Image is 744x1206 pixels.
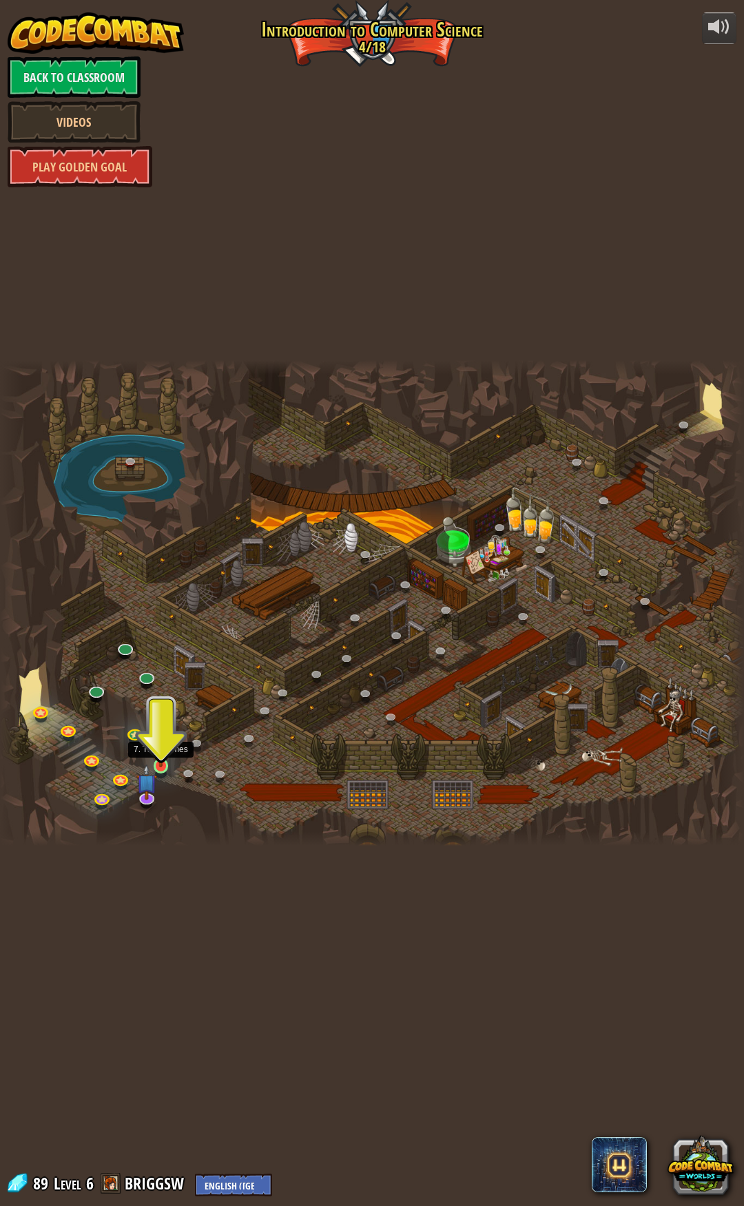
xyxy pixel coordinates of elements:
img: level-banner-unstarted-subscriber.png [136,765,157,800]
span: 6 [86,1172,94,1194]
a: Back to Classroom [8,56,141,98]
a: Play Golden Goal [8,146,152,187]
img: level-banner-unstarted.png [152,725,170,767]
span: 89 [33,1172,52,1194]
button: Adjust volume [702,12,736,45]
span: Level [54,1172,81,1195]
a: BRIGGSW [125,1172,188,1194]
a: Videos [8,101,141,143]
img: CodeCombat - Learn how to code by playing a game [8,12,184,54]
